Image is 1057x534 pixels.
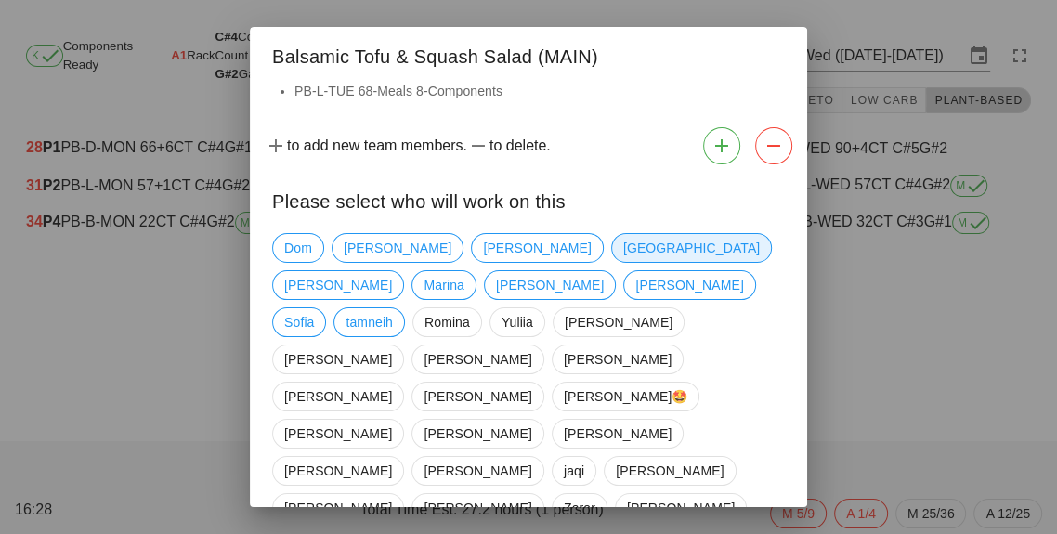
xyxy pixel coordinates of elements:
span: [PERSON_NAME] [284,271,392,299]
div: Please select who will work on this [250,172,807,226]
span: [PERSON_NAME] [424,383,531,410]
span: Zarar [564,494,595,522]
span: [PERSON_NAME] [564,345,672,373]
span: [PERSON_NAME] [284,345,392,373]
span: [GEOGRAPHIC_DATA] [623,234,760,262]
span: Sofia [284,308,314,336]
span: Yuliia [502,308,533,336]
div: to add new team members. to delete. [250,120,807,172]
span: [PERSON_NAME] [565,308,672,336]
span: [PERSON_NAME] [424,494,531,522]
div: Balsamic Tofu & Squash Salad (MAIN) [250,27,807,81]
span: [PERSON_NAME] [627,494,735,522]
span: [PERSON_NAME]🤩 [564,383,688,410]
span: tamneih [346,308,393,336]
span: jaqi [564,457,584,485]
span: [PERSON_NAME] [284,494,392,522]
span: [PERSON_NAME] [344,234,451,262]
span: Marina [424,271,463,299]
span: [PERSON_NAME] [635,271,743,299]
span: Dom [284,234,312,262]
span: [PERSON_NAME] [284,420,392,448]
span: [PERSON_NAME] [424,345,531,373]
span: [PERSON_NAME] [496,271,604,299]
span: [PERSON_NAME] [424,457,531,485]
span: [PERSON_NAME] [564,420,672,448]
span: [PERSON_NAME] [616,457,724,485]
span: Romina [424,308,470,336]
li: PB-L-TUE 68-Meals 8-Components [294,81,785,101]
span: [PERSON_NAME] [284,457,392,485]
span: [PERSON_NAME] [424,420,531,448]
span: [PERSON_NAME] [483,234,591,262]
span: [PERSON_NAME] [284,383,392,410]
